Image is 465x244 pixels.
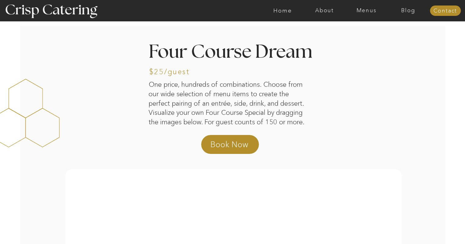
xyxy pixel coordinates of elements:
[345,8,387,14] a: Menus
[304,8,345,14] a: About
[149,43,317,64] h2: Four Course Dream
[430,8,461,14] a: Contact
[262,8,304,14] a: Home
[387,8,429,14] a: Blog
[149,80,311,119] p: One price, hundreds of combinations. Choose from our wide selection of menu items to create the p...
[210,139,264,154] a: Book Now
[149,68,200,77] h3: $25/guest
